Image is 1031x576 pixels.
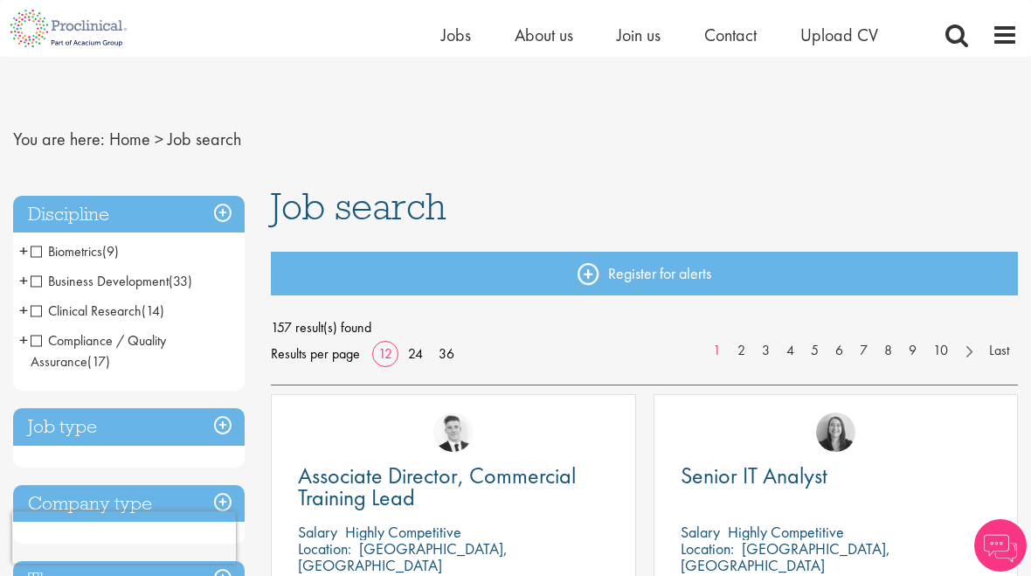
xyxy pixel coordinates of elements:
[515,24,573,46] a: About us
[980,341,1018,361] a: Last
[19,267,28,294] span: +
[169,272,192,290] span: (33)
[441,24,471,46] a: Jobs
[728,522,844,542] p: Highly Competitive
[271,252,1018,295] a: Register for alerts
[681,522,720,542] span: Salary
[31,302,142,320] span: Clinical Research
[271,341,360,367] span: Results per page
[31,242,119,260] span: Biometrics
[13,408,245,446] h3: Job type
[681,465,992,487] a: Senior IT Analyst
[681,538,890,575] p: [GEOGRAPHIC_DATA], [GEOGRAPHIC_DATA]
[155,128,163,150] span: >
[704,24,757,46] a: Contact
[617,24,661,46] a: Join us
[372,344,398,363] a: 12
[778,341,803,361] a: 4
[974,519,1027,572] img: Chatbot
[827,341,852,361] a: 6
[345,522,461,542] p: Highly Competitive
[433,413,473,452] img: Nicolas Daniel
[924,341,957,361] a: 10
[681,538,734,559] span: Location:
[298,522,337,542] span: Salary
[168,128,241,150] span: Job search
[729,341,754,361] a: 2
[13,196,245,233] h3: Discipline
[102,242,119,260] span: (9)
[31,302,164,320] span: Clinical Research
[402,344,429,363] a: 24
[298,465,609,509] a: Associate Director, Commercial Training Lead
[31,331,166,371] span: Compliance / Quality Assurance
[753,341,778,361] a: 3
[900,341,925,361] a: 9
[875,341,901,361] a: 8
[298,461,576,512] span: Associate Director, Commercial Training Lead
[851,341,876,361] a: 7
[432,344,460,363] a: 36
[142,302,164,320] span: (14)
[681,461,827,490] span: Senior IT Analyst
[31,272,169,290] span: Business Development
[802,341,827,361] a: 5
[271,315,1018,341] span: 157 result(s) found
[13,128,105,150] span: You are here:
[19,238,28,264] span: +
[816,413,855,452] img: Mia Kellerman
[87,352,110,371] span: (17)
[800,24,878,46] a: Upload CV
[13,485,245,523] h3: Company type
[19,297,28,323] span: +
[271,183,446,230] span: Job search
[31,242,102,260] span: Biometrics
[109,128,150,150] a: breadcrumb link
[12,511,236,564] iframe: reCAPTCHA
[19,327,28,353] span: +
[298,538,508,575] p: [GEOGRAPHIC_DATA], [GEOGRAPHIC_DATA]
[704,341,730,361] a: 1
[31,272,192,290] span: Business Development
[298,538,351,559] span: Location:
